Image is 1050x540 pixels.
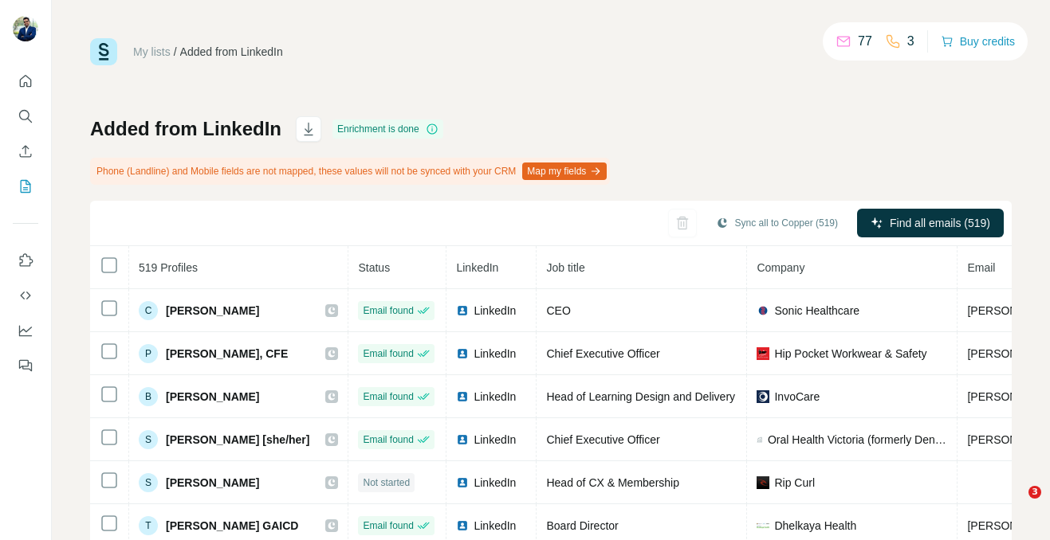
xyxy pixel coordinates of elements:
[757,261,804,274] span: Company
[967,261,995,274] span: Email
[546,390,735,403] span: Head of Learning Design and Delivery
[363,518,413,533] span: Email found
[13,246,38,275] button: Use Surfe on LinkedIn
[13,316,38,345] button: Dashboard
[180,44,283,60] div: Added from LinkedIn
[139,473,158,492] div: S
[139,261,198,274] span: 519 Profiles
[757,304,769,317] img: company-logo
[139,344,158,363] div: P
[890,215,990,231] span: Find all emails (519)
[907,32,914,51] p: 3
[705,211,849,235] button: Sync all to Copper (519)
[474,389,516,405] span: LinkedIn
[166,432,309,448] span: [PERSON_NAME] [she/her]
[363,346,413,361] span: Email found
[768,432,948,448] span: Oral Health Victoria (formerly Dental Health Services [GEOGRAPHIC_DATA])
[546,261,584,274] span: Job title
[774,303,859,319] span: Sonic Healthcare
[474,346,516,362] span: LinkedIn
[474,303,516,319] span: LinkedIn
[522,162,607,180] button: Map my fields
[363,432,413,447] span: Email found
[474,518,516,534] span: LinkedIn
[90,38,117,65] img: Surfe Logo
[996,486,1034,524] iframe: Intercom live chat
[13,102,38,131] button: Search
[166,303,259,319] span: [PERSON_NAME]
[774,475,815,491] span: Rip Curl
[1028,486,1041,499] span: 3
[358,261,390,274] span: Status
[139,430,158,449] div: S
[757,390,769,403] img: company-logo
[858,32,872,51] p: 77
[546,519,618,532] span: Board Director
[13,281,38,310] button: Use Surfe API
[456,433,469,446] img: LinkedIn logo
[757,519,769,532] img: company-logo
[774,389,820,405] span: InvoCare
[363,475,410,490] span: Not started
[90,158,610,185] div: Phone (Landline) and Mobile fields are not mapped, these values will not be synced with your CRM
[456,519,469,532] img: LinkedIn logo
[139,516,158,535] div: T
[456,347,469,360] img: LinkedIn logo
[546,476,679,489] span: Head of CX & Membership
[857,209,1004,237] button: Find all emails (519)
[456,390,469,403] img: LinkedIn logo
[13,172,38,201] button: My lists
[774,346,926,362] span: Hip Pocket Workwear & Safety
[546,304,570,317] span: CEO
[139,301,158,320] div: C
[546,347,659,360] span: Chief Executive Officer
[332,119,443,139] div: Enrichment is done
[13,67,38,96] button: Quick start
[456,304,469,317] img: LinkedIn logo
[13,137,38,166] button: Enrich CSV
[13,16,38,41] img: Avatar
[166,475,259,491] span: [PERSON_NAME]
[757,476,769,489] img: company-logo
[757,347,769,360] img: company-logo
[166,389,259,405] span: [PERSON_NAME]
[456,261,498,274] span: LinkedIn
[166,518,298,534] span: [PERSON_NAME] GAICD
[363,389,413,404] span: Email found
[13,351,38,380] button: Feedback
[456,476,469,489] img: LinkedIn logo
[546,433,659,446] span: Chief Executive Officer
[139,387,158,406] div: B
[90,116,281,142] h1: Added from LinkedIn
[363,303,413,318] span: Email found
[774,518,856,534] span: Dhelkaya Health
[133,45,171,58] a: My lists
[474,432,516,448] span: LinkedIn
[166,346,288,362] span: [PERSON_NAME], CFE
[174,44,177,60] li: /
[474,475,516,491] span: LinkedIn
[941,30,1015,53] button: Buy credits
